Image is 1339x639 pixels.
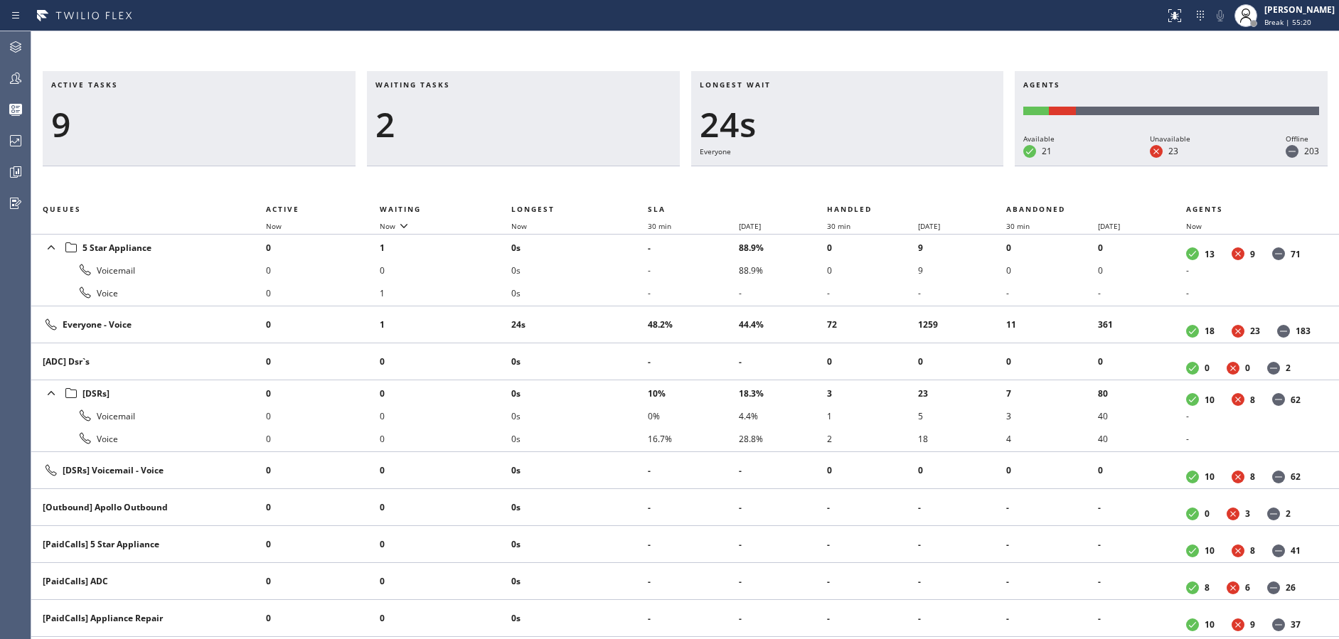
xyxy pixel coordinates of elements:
[43,501,255,513] div: [Outbound] Apollo Outbound
[511,607,648,630] li: 0s
[1232,471,1244,483] dt: Unavailable
[1006,350,1097,373] li: 0
[1232,393,1244,406] dt: Unavailable
[266,204,299,214] span: Active
[739,427,827,450] li: 28.8%
[511,570,648,593] li: 0s
[1098,382,1186,404] li: 80
[648,382,739,404] li: 10%
[1186,247,1199,260] dt: Available
[1264,4,1335,16] div: [PERSON_NAME]
[43,462,255,479] div: [DSRs] Voicemail - Voice
[1186,393,1199,406] dt: Available
[648,259,739,281] li: -
[266,570,380,593] li: 0
[266,404,380,427] li: 0
[1006,236,1097,259] li: 0
[827,607,918,630] li: -
[739,281,827,304] li: -
[1098,570,1186,593] li: -
[739,607,827,630] li: -
[1023,80,1060,90] span: Agents
[1250,471,1255,483] dd: 8
[1098,533,1186,556] li: -
[1267,581,1280,594] dt: Offline
[1205,362,1210,374] dd: 0
[1023,107,1048,115] div: Available: 21
[1186,259,1322,281] li: -
[700,104,996,145] div: 24s
[648,533,739,556] li: -
[1232,247,1244,260] dt: Unavailable
[1076,107,1319,115] div: Offline: 203
[1186,508,1199,520] dt: Available
[1227,508,1239,520] dt: Unavailable
[380,404,511,427] li: 0
[266,427,380,450] li: 0
[1205,248,1215,260] dd: 13
[380,204,421,214] span: Waiting
[43,355,255,367] div: [ADC] Dsr`s
[375,104,671,145] div: 2
[266,281,380,304] li: 0
[739,496,827,519] li: -
[827,281,918,304] li: -
[739,259,827,281] li: 88.9%
[648,427,739,450] li: 16.7%
[1042,145,1052,157] dd: 21
[380,607,511,630] li: 0
[1205,325,1215,337] dd: 18
[1250,325,1260,337] dd: 23
[1205,471,1215,483] dd: 10
[918,221,940,231] span: [DATE]
[1272,471,1285,483] dt: Offline
[1232,544,1244,557] dt: Unavailable
[43,237,255,257] div: 5 Star Appliance
[266,236,380,259] li: 0
[51,80,118,90] span: Active tasks
[1291,544,1301,557] dd: 41
[511,350,648,373] li: 0s
[739,459,827,482] li: -
[1006,404,1097,427] li: 3
[1250,394,1255,406] dd: 8
[648,570,739,593] li: -
[1277,325,1290,338] dt: Offline
[1186,281,1322,304] li: -
[1272,247,1285,260] dt: Offline
[43,430,255,447] div: Voice
[1006,204,1065,214] span: Abandoned
[827,204,872,214] span: Handled
[380,382,511,404] li: 0
[1150,145,1163,158] dt: Unavailable
[1186,618,1199,631] dt: Available
[1098,607,1186,630] li: -
[918,236,1006,259] li: 9
[1186,544,1199,557] dt: Available
[511,404,648,427] li: 0s
[380,281,511,304] li: 1
[918,607,1006,630] li: -
[918,350,1006,373] li: 0
[1006,607,1097,630] li: -
[1006,427,1097,450] li: 4
[700,80,771,90] span: Longest wait
[827,236,918,259] li: 0
[511,259,648,281] li: 0s
[380,533,511,556] li: 0
[1286,132,1319,145] div: Offline
[1291,471,1301,483] dd: 62
[1286,145,1298,158] dt: Offline
[1023,145,1036,158] dt: Available
[375,80,450,90] span: Waiting tasks
[43,284,255,301] div: Voice
[1006,496,1097,519] li: -
[1006,221,1030,231] span: 30 min
[1006,533,1097,556] li: -
[1245,508,1250,520] dd: 3
[511,313,648,336] li: 24s
[1272,544,1285,557] dt: Offline
[918,533,1006,556] li: -
[648,404,739,427] li: 0%
[739,236,827,259] li: 88.9%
